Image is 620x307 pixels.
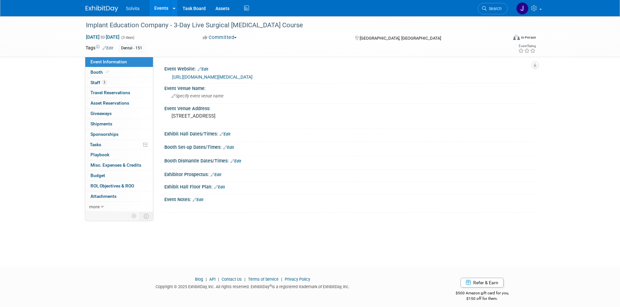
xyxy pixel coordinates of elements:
a: Terms of Service [248,277,279,282]
a: Contact Us [222,277,242,282]
span: Misc. Expenses & Credits [90,162,141,168]
div: Booth Dismantle Dates/Times: [164,156,535,164]
div: $500 Amazon gift card for you, [430,286,535,301]
span: [GEOGRAPHIC_DATA], [GEOGRAPHIC_DATA] [360,36,441,41]
span: Staff [90,80,107,85]
a: more [85,202,153,212]
span: Tasks [90,142,101,147]
span: | [280,277,284,282]
a: Edit [220,132,230,136]
a: Asset Reservations [85,98,153,108]
span: Giveaways [90,111,112,116]
i: Booth reservation complete [106,70,109,74]
div: Exhibitor Prospectus: [164,170,535,178]
div: Event Notes: [164,195,535,203]
a: Booth [85,67,153,77]
a: Tasks [85,140,153,150]
a: [URL][DOMAIN_NAME][MEDICAL_DATA] [172,74,253,80]
span: Shipments [90,121,112,126]
span: Specify event venue name [172,94,224,98]
div: In-Person [521,35,536,40]
img: Josh Richardson [516,2,529,15]
a: Edit [230,159,241,163]
span: Attachments [90,194,117,199]
sup: ® [269,284,272,288]
td: Personalize Event Tab Strip [129,212,140,220]
span: Sponsorships [90,132,118,137]
span: [DATE] [DATE] [86,34,120,40]
a: Attachments [85,191,153,201]
a: Budget [85,171,153,181]
a: Edit [223,145,234,150]
div: Dental - 151 [119,45,144,52]
span: | [216,277,221,282]
div: Exhibit Hall Floor Plan: [164,182,535,190]
a: Edit [103,46,113,50]
span: more [89,204,100,209]
span: Event Information [90,59,127,64]
a: Search [478,3,508,14]
a: Blog [195,277,203,282]
span: | [243,277,247,282]
a: Edit [214,185,225,189]
div: Event Website: [164,64,535,72]
a: API [209,277,215,282]
div: Event Venue Address: [164,104,535,112]
a: Edit [198,67,208,71]
span: ROI, Objectives & ROO [90,183,134,188]
span: Travel Reservations [90,90,130,95]
div: Event Format [469,34,536,44]
span: Playbook [90,152,109,157]
a: Edit [193,198,203,202]
img: ExhibitDay [86,6,118,12]
div: Booth Set-up Dates/Times: [164,142,535,151]
span: 3 [102,80,107,85]
span: Search [487,6,502,11]
a: ROI, Objectives & ROO [85,181,153,191]
a: Sponsorships [85,129,153,139]
div: Exhibit Hall Dates/Times: [164,129,535,137]
div: Event Rating [518,45,536,48]
pre: [STREET_ADDRESS] [172,113,311,119]
button: Committed [200,34,239,41]
a: Giveaways [85,109,153,119]
span: Asset Reservations [90,100,129,106]
a: Travel Reservations [85,88,153,98]
img: Format-Inperson.png [513,35,520,40]
a: Event Information [85,57,153,67]
span: to [100,34,106,40]
span: (3 days) [121,35,134,40]
a: Playbook [85,150,153,160]
a: Staff3 [85,78,153,88]
td: Toggle Event Tabs [140,212,153,220]
a: Shipments [85,119,153,129]
a: Privacy Policy [285,277,310,282]
span: Budget [90,173,105,178]
td: Tags [86,45,113,52]
a: Edit [211,173,221,177]
div: $150 off for them. [430,296,535,301]
div: Implant Education Company - 3-Day Live Surgical [MEDICAL_DATA] Course [84,19,498,31]
span: Solvita [126,6,140,11]
span: | [204,277,208,282]
div: Copyright © 2025 ExhibitDay, Inc. All rights reserved. ExhibitDay is a registered trademark of Ex... [86,282,420,290]
span: Booth [90,70,110,75]
a: Refer & Earn [461,278,503,288]
a: Misc. Expenses & Credits [85,160,153,170]
div: Event Venue Name: [164,83,535,92]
